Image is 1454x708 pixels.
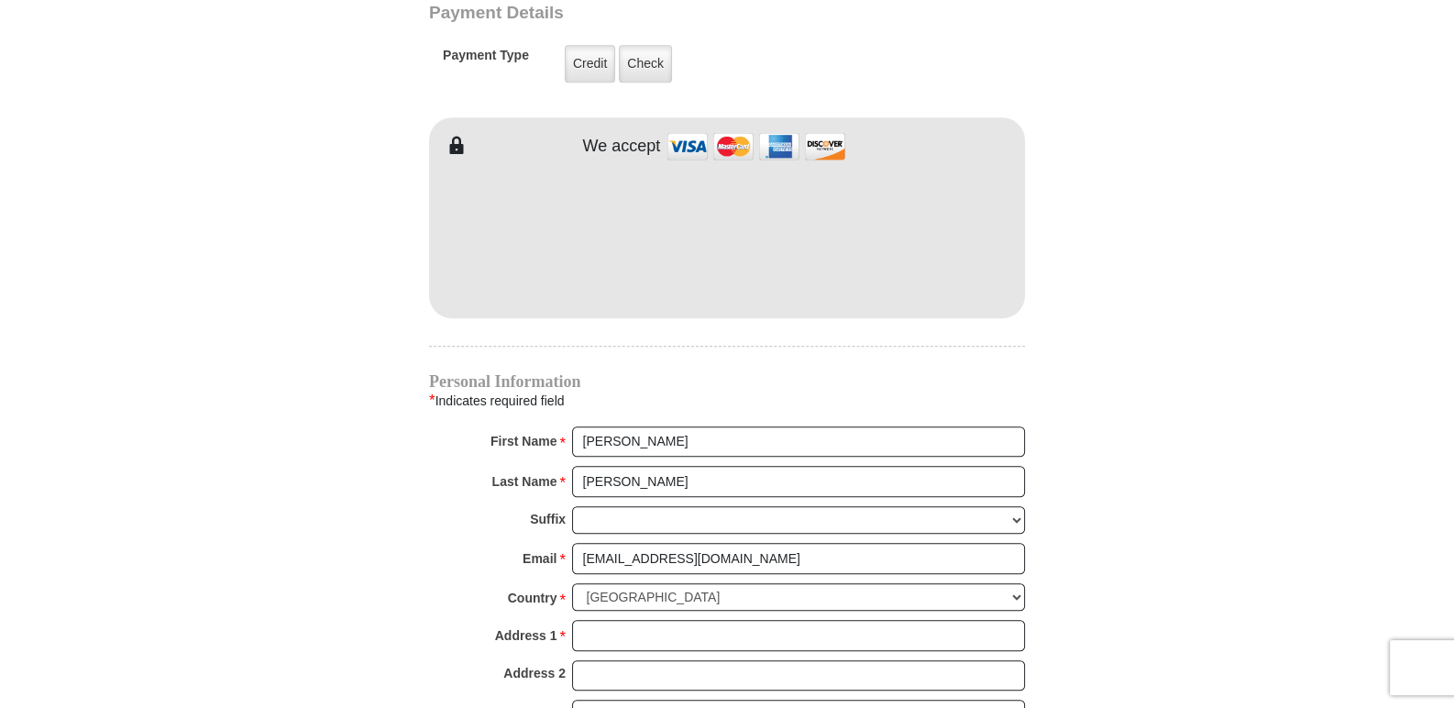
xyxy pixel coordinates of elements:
[429,3,897,24] h3: Payment Details
[443,48,529,72] h5: Payment Type
[565,45,615,83] label: Credit
[530,506,566,532] strong: Suffix
[492,469,557,494] strong: Last Name
[619,45,672,83] label: Check
[429,374,1025,389] h4: Personal Information
[503,660,566,686] strong: Address 2
[495,623,557,648] strong: Address 1
[508,585,557,611] strong: Country
[665,127,848,166] img: credit cards accepted
[523,546,556,571] strong: Email
[583,137,661,157] h4: We accept
[490,428,556,454] strong: First Name
[429,389,1025,413] div: Indicates required field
